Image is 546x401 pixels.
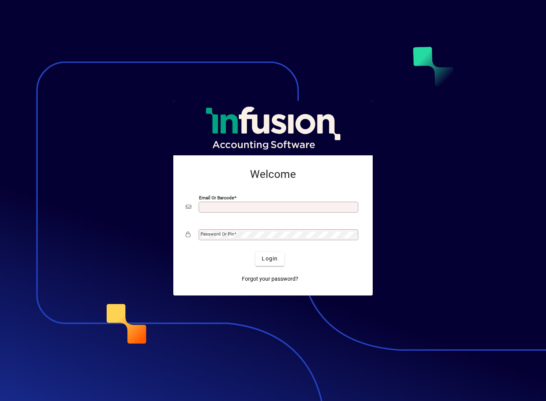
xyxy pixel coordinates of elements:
[262,255,278,263] span: Login
[239,272,301,286] a: Forgot your password?
[242,275,298,283] span: Forgot your password?
[186,168,360,181] h2: Welcome
[201,231,234,237] mat-label: Password or Pin
[199,195,234,200] mat-label: Email or Barcode
[255,252,284,266] button: Login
